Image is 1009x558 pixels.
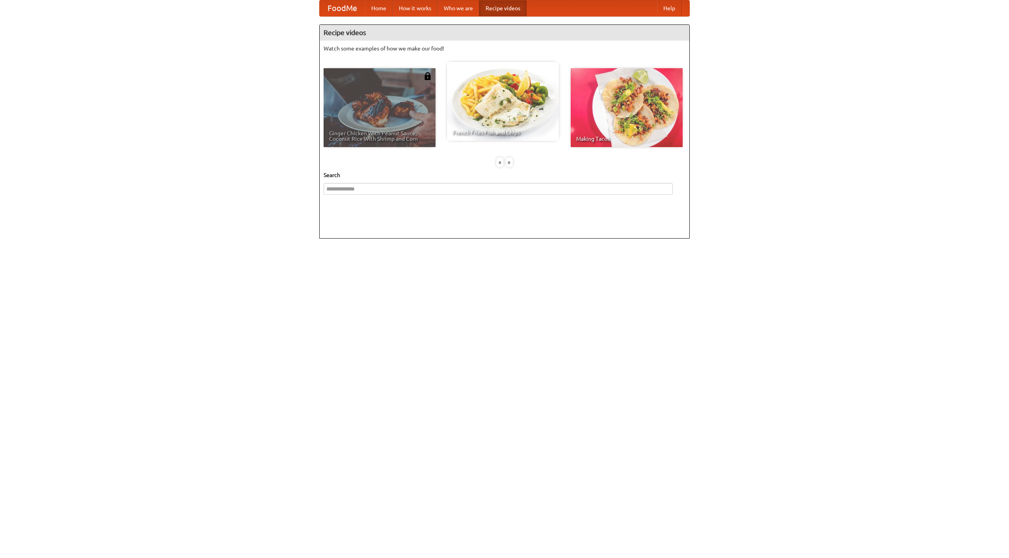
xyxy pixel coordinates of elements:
span: French Fries Fish and Chips [452,130,553,135]
a: FoodMe [320,0,365,16]
a: Help [657,0,681,16]
a: French Fries Fish and Chips [447,62,559,141]
h4: Recipe videos [320,25,689,41]
a: Making Tacos [571,68,683,147]
img: 483408.png [424,72,432,80]
div: » [506,157,513,167]
a: Home [365,0,393,16]
h5: Search [324,171,685,179]
a: Who we are [437,0,479,16]
p: Watch some examples of how we make our food! [324,45,685,52]
a: Recipe videos [479,0,527,16]
a: How it works [393,0,437,16]
span: Making Tacos [576,136,677,142]
div: « [496,157,503,167]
